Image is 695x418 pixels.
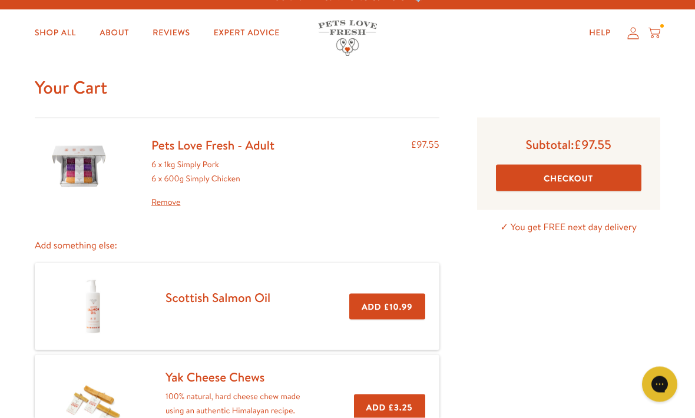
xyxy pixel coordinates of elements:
[349,294,425,320] button: Add £10.99
[151,195,274,210] a: Remove
[143,22,199,45] a: Reviews
[496,137,641,152] p: Subtotal:
[318,21,377,57] img: Pets Love Fresh
[204,22,289,45] a: Expert Advice
[411,137,439,210] div: £97.55
[574,136,611,153] span: £97.55
[35,238,439,254] p: Add something else:
[151,137,274,154] a: Pets Love Fresh - Adult
[90,22,138,45] a: About
[35,76,660,99] h1: Your Cart
[580,22,620,45] a: Help
[496,165,641,191] button: Checkout
[151,158,274,209] div: 6 x 1kg Simply Pork 6 x 600g Simply Chicken
[636,363,683,406] iframe: Gorgias live chat messenger
[477,220,660,235] p: ✓ You get FREE next day delivery
[25,22,85,45] a: Shop All
[64,277,123,336] img: Scottish Salmon Oil
[166,369,264,386] a: Yak Cheese Chews
[166,289,270,306] a: Scottish Salmon Oil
